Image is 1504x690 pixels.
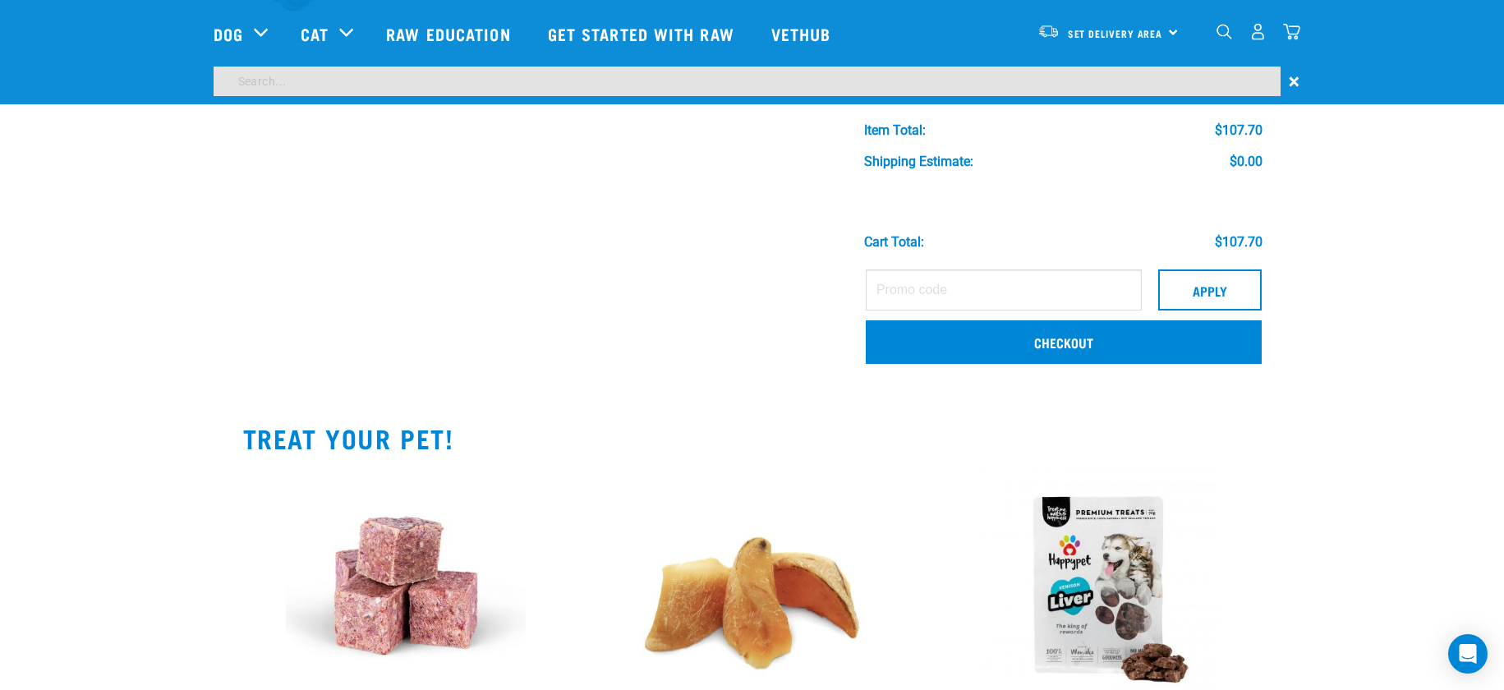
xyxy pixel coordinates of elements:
div: Shipping Estimate: [864,154,973,169]
div: $107.70 [1215,123,1263,138]
input: Promo code [866,269,1142,310]
input: Search... [214,67,1281,96]
div: Open Intercom Messenger [1448,634,1488,674]
img: van-moving.png [1037,24,1060,39]
img: user.png [1249,23,1267,40]
img: home-icon@2x.png [1283,23,1300,40]
div: Cart total: [864,235,924,250]
div: Item Total: [864,123,926,138]
div: $0.00 [1230,154,1263,169]
img: home-icon-1@2x.png [1217,24,1232,39]
span: Set Delivery Area [1068,30,1163,36]
a: Checkout [866,320,1262,363]
h2: TREAT YOUR PET! [243,423,1262,453]
a: Vethub [755,1,852,67]
a: Get started with Raw [531,1,755,67]
a: Cat [301,21,329,46]
div: $107.70 [1215,235,1263,250]
span: × [1289,67,1299,96]
button: Apply [1158,269,1262,310]
a: Dog [214,21,243,46]
a: Raw Education [370,1,531,67]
